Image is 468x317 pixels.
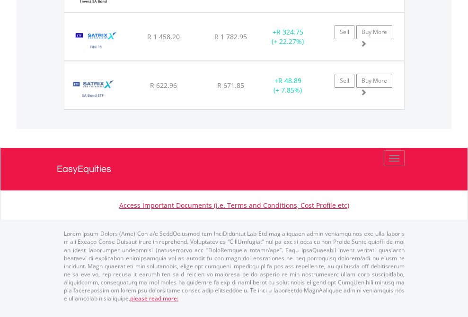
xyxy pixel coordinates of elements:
[258,76,318,95] div: + (+ 7.85%)
[64,230,405,302] p: Lorem Ipsum Dolors (Ame) Con a/e SeddOeiusmod tem InciDiduntut Lab Etd mag aliquaen admin veniamq...
[335,25,354,39] a: Sell
[57,148,412,190] a: EasyEquities
[356,25,392,39] a: Buy More
[150,81,177,90] span: R 622.96
[335,74,354,88] a: Sell
[214,32,247,41] span: R 1 782.95
[278,76,301,85] span: R 48.89
[69,25,124,58] img: TFSA.STXFIN.png
[119,201,349,210] a: Access Important Documents (i.e. Terms and Conditions, Cost Profile etc)
[356,74,392,88] a: Buy More
[130,294,178,302] a: please read more:
[217,81,244,90] span: R 671.85
[276,27,303,36] span: R 324.75
[147,32,180,41] span: R 1 458.20
[258,27,318,46] div: + (+ 22.27%)
[69,73,117,107] img: TFSA.STXGOV.png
